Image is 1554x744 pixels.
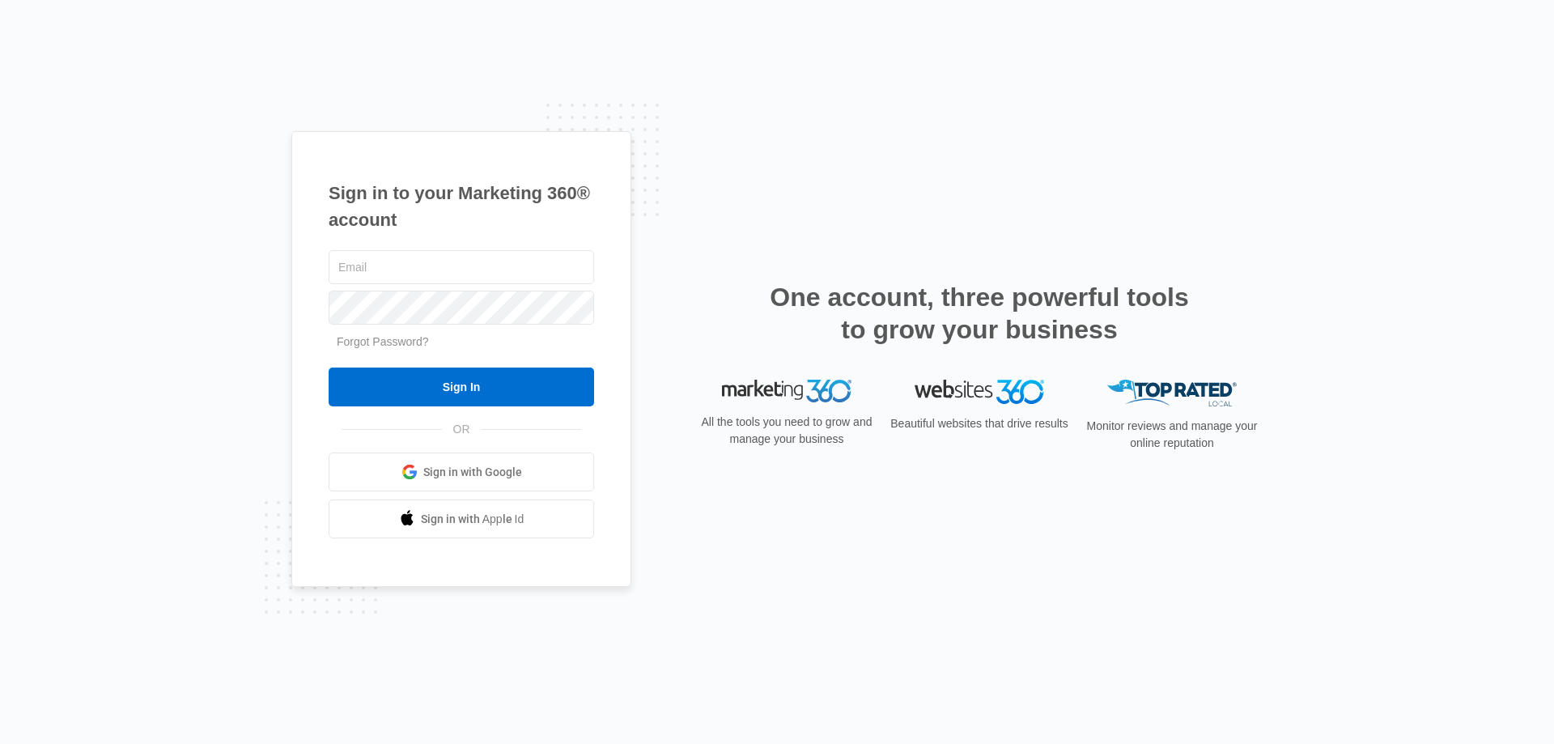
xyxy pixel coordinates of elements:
[329,250,594,284] input: Email
[421,511,524,528] span: Sign in with Apple Id
[765,281,1194,346] h2: One account, three powerful tools to grow your business
[329,453,594,491] a: Sign in with Google
[329,180,594,233] h1: Sign in to your Marketing 360® account
[915,380,1044,403] img: Websites 360
[889,415,1070,432] p: Beautiful websites that drive results
[423,464,522,481] span: Sign in with Google
[696,414,877,448] p: All the tools you need to grow and manage your business
[337,335,429,348] a: Forgot Password?
[329,500,594,538] a: Sign in with Apple Id
[1107,380,1237,406] img: Top Rated Local
[722,380,851,402] img: Marketing 360
[329,368,594,406] input: Sign In
[1081,418,1263,452] p: Monitor reviews and manage your online reputation
[442,421,482,438] span: OR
